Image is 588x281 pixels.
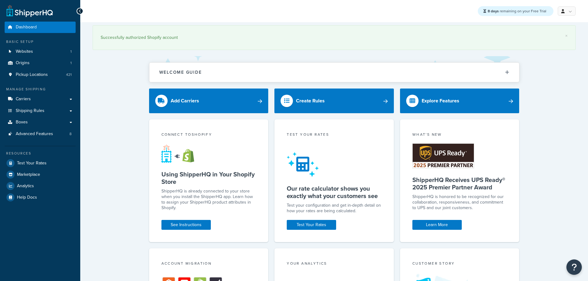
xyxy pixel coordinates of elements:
[5,46,76,57] a: Websites1
[488,8,546,14] span: remaining on your Free Trial
[149,89,269,113] a: Add Carriers
[287,261,382,268] div: Your Analytics
[422,97,459,105] div: Explore Features
[70,49,72,54] span: 1
[5,117,76,128] a: Boxes
[412,132,507,139] div: What's New
[66,72,72,77] span: 421
[5,105,76,117] a: Shipping Rules
[287,220,336,230] a: Test Your Rates
[5,128,76,140] a: Advanced Features8
[161,261,256,268] div: Account Migration
[566,259,582,275] button: Open Resource Center
[17,172,40,177] span: Marketplace
[400,89,519,113] a: Explore Features
[5,69,76,81] li: Pickup Locations
[101,33,568,42] div: Successfully authorized Shopify account
[5,57,76,69] li: Origins
[287,203,382,214] div: Test your configuration and get in-depth detail on how your rates are being calculated.
[274,89,394,113] a: Create Rules
[565,33,568,38] a: ×
[5,69,76,81] a: Pickup Locations421
[17,195,37,200] span: Help Docs
[287,185,382,200] h5: Our rate calculator shows you exactly what your customers see
[412,176,507,191] h5: ShipperHQ Receives UPS Ready® 2025 Premier Partner Award
[159,70,202,75] h2: Welcome Guide
[5,158,76,169] a: Test Your Rates
[412,220,462,230] a: Learn More
[161,144,200,163] img: connect-shq-shopify-9b9a8c5a.svg
[412,261,507,268] div: Customer Story
[296,97,325,105] div: Create Rules
[16,25,37,30] span: Dashboard
[5,57,76,69] a: Origins1
[5,151,76,156] div: Resources
[5,128,76,140] li: Advanced Features
[17,184,34,189] span: Analytics
[5,46,76,57] li: Websites
[16,49,33,54] span: Websites
[161,171,256,185] h5: Using ShipperHQ in Your Shopify Store
[16,60,30,66] span: Origins
[287,132,382,139] div: Test your rates
[161,188,256,211] p: ShipperHQ is already connected to your store when you install the ShipperHQ app. Learn how to ass...
[161,220,211,230] a: See Instructions
[70,60,72,66] span: 1
[69,131,72,137] span: 8
[412,194,507,211] p: ShipperHQ is honored to be recognized for our collaboration, responsiveness, and commitment to UP...
[161,132,256,139] div: Connect to Shopify
[5,180,76,192] a: Analytics
[16,97,31,102] span: Carriers
[16,72,48,77] span: Pickup Locations
[488,8,499,14] strong: 8 days
[171,97,199,105] div: Add Carriers
[5,22,76,33] a: Dashboard
[16,131,53,137] span: Advanced Features
[5,39,76,44] div: Basic Setup
[149,63,519,82] button: Welcome Guide
[5,87,76,92] div: Manage Shipping
[16,120,28,125] span: Boxes
[5,169,76,180] a: Marketplace
[5,192,76,203] a: Help Docs
[5,93,76,105] a: Carriers
[17,161,47,166] span: Test Your Rates
[16,108,44,114] span: Shipping Rules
